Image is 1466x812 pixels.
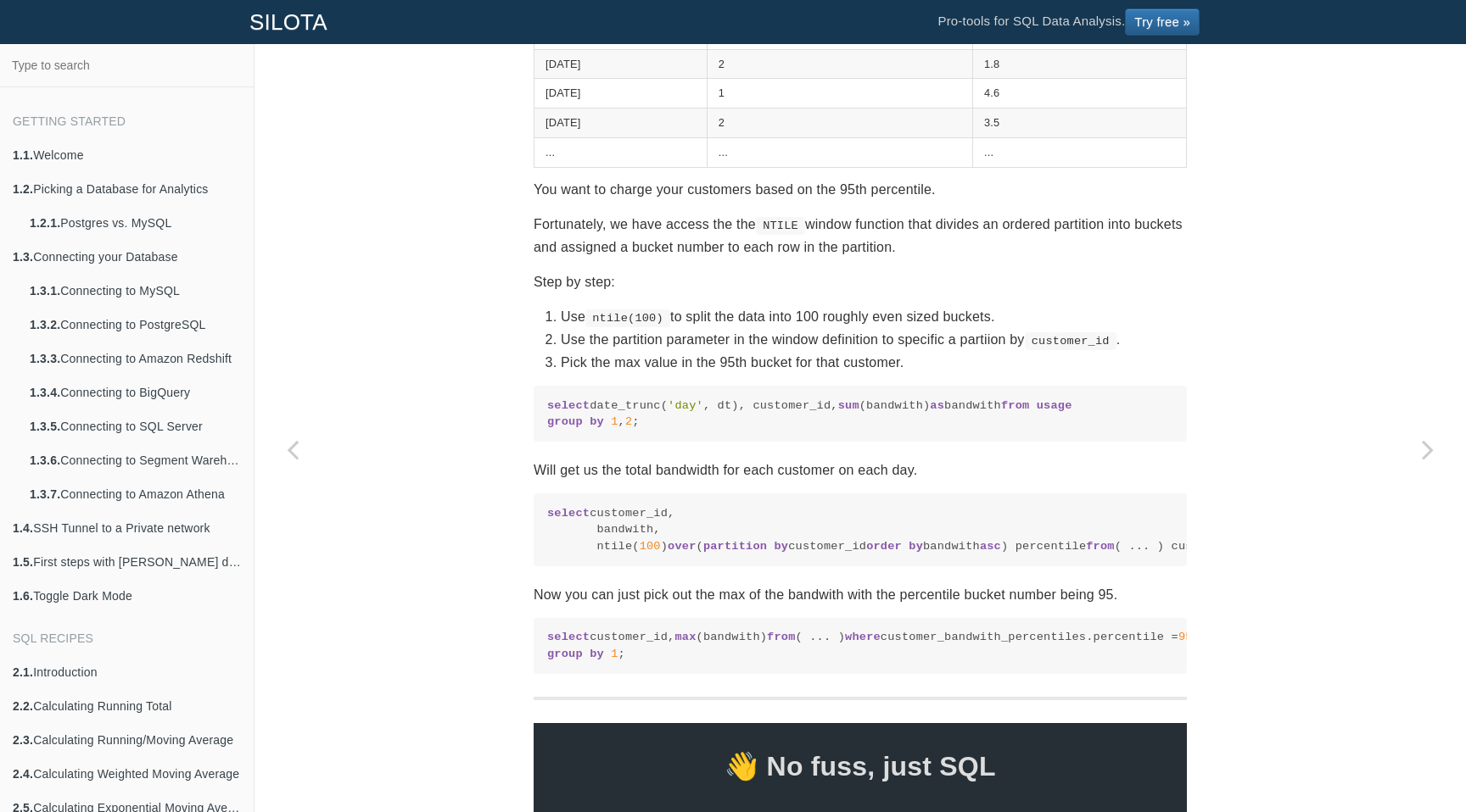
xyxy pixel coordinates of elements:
[547,629,1173,662] code: customer_id, (bandwith) ( ... ) customer_bandwith_percentiles.percentile = ;
[972,49,1186,79] td: 1.8
[17,342,254,375] a: 1.3.3.Connecting to Amazon Redshift
[30,420,60,433] b: 1.3.5.
[972,79,1186,108] td: 4.6
[30,318,60,331] b: 1.3.2.
[30,453,60,467] b: 1.3.6.
[707,137,972,167] td: ...
[561,328,1187,351] li: Use the partition parameter in the window definition to specific a partiion by .
[17,477,254,511] a: 1.3.7.Connecting to Amazon Athena
[30,386,60,399] b: 1.3.4.
[845,631,881,643] span: where
[17,206,254,240] a: 1.2.1.Postgres vs. MySQL
[547,399,590,412] span: select
[640,540,661,553] span: 100
[668,540,696,553] span: over
[707,108,972,138] td: 2
[1025,332,1116,349] code: customer_id
[866,540,902,553] span: order
[1086,540,1114,553] span: from
[17,443,254,477] a: 1.3.6.Connecting to Segment Warehouse
[13,521,33,535] b: 1.4.
[611,648,618,660] span: 1
[707,49,972,79] td: 2
[13,182,33,196] b: 1.2.
[534,108,708,138] td: [DATE]
[590,415,604,428] span: by
[30,352,60,365] b: 1.3.3.
[674,631,696,643] span: max
[17,274,254,308] a: 1.3.1.Connecting to MySQL
[534,79,708,108] td: [DATE]
[547,648,583,660] span: group
[534,178,1187,201] p: You want to charge your customers based on the 95th percentile.
[561,351,1187,374] li: Pick the max value in the 95th bucket for that customer.
[1001,399,1029,412] span: from
[1178,631,1193,643] span: 95
[13,555,33,569] b: 1.5.
[972,108,1186,138] td: 3.5
[547,631,590,643] span: select
[534,49,708,79] td: [DATE]
[547,398,1173,431] code: date_trunc( , dt), customer_id, (bandwith) bandwith , ;
[534,743,1187,789] span: 👋 No fuss, just SQL
[972,137,1186,167] td: ...
[534,137,708,167] td: ...
[13,733,33,747] b: 2.3.
[920,1,1217,43] li: Pro-tools for SQL Data Analysis.
[13,699,33,713] b: 2.2.
[1390,86,1466,812] a: Next page: Calculating Top N items and Aggregating (sum) the remainder into
[534,583,1187,606] p: Now you can just pick out the max of the bandwith with the percentile bucket number being 95.
[13,148,33,162] b: 1.1.
[767,631,795,643] span: from
[774,540,788,553] span: by
[1125,8,1200,36] a: Try free »
[30,487,60,501] b: 1.3.7.
[30,216,60,230] b: 1.2.1.
[255,86,331,812] a: Previous page: Analyze Mailchimp Data by Segmenting and Lead scoring your email list
[930,399,944,412] span: as
[5,49,249,81] input: Type to search
[17,409,254,443] a: 1.3.5.Connecting to SQL Server
[17,375,254,409] a: 1.3.4.Connecting to BigQuery
[13,767,33,781] b: 2.4.
[30,284,60,298] b: 1.3.1.
[534,459,1187,481] p: Will get us the total bandwidth for each customer on each day.
[561,305,1187,328] li: Use to split the data into 100 roughly even sized buckets.
[756,217,805,234] code: NTILE
[668,399,703,412] span: 'day'
[17,308,254,342] a: 1.3.2.Connecting to PostgreSQL
[838,399,859,412] span: sum
[13,665,33,679] b: 2.1.
[1037,399,1072,412] span: usage
[703,540,767,553] span: partition
[547,505,1173,554] code: customer_id, bandwith, ntile( ) ( customer_id bandwith ) percentile ( ... ) customer_bandwith_per...
[611,415,618,428] span: 1
[547,507,590,520] span: select
[13,589,33,603] b: 1.6.
[534,213,1187,259] p: Fortunately, we have access the the window function that divides an ordered partition into bucket...
[237,1,340,43] a: SILOTA
[547,415,583,428] span: group
[707,79,972,108] td: 1
[590,648,604,660] span: by
[585,309,670,326] code: ntile(100)
[534,270,1187,293] p: Step by step:
[909,540,923,553] span: by
[625,415,632,428] span: 2
[13,250,33,264] b: 1.3.
[980,540,1001,553] span: asc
